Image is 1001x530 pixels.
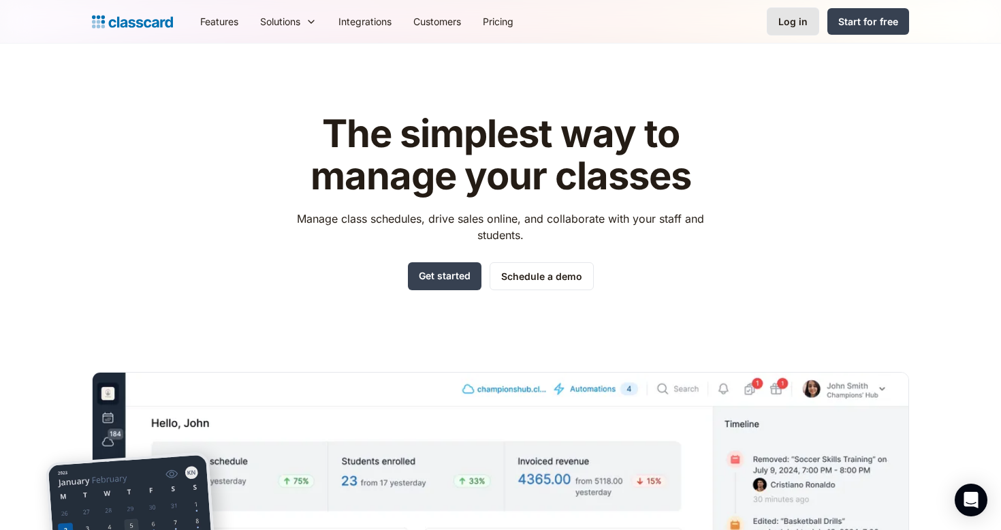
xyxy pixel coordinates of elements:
[778,14,808,29] div: Log in
[408,262,481,290] a: Get started
[838,14,898,29] div: Start for free
[955,484,987,516] div: Open Intercom Messenger
[767,7,819,35] a: Log in
[472,6,524,37] a: Pricing
[285,211,717,243] p: Manage class schedules, drive sales online, and collaborate with your staff and students.
[490,262,594,290] a: Schedule a demo
[260,14,300,29] div: Solutions
[285,113,717,197] h1: The simplest way to manage your classes
[328,6,402,37] a: Integrations
[402,6,472,37] a: Customers
[92,12,173,31] a: home
[827,8,909,35] a: Start for free
[189,6,249,37] a: Features
[249,6,328,37] div: Solutions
